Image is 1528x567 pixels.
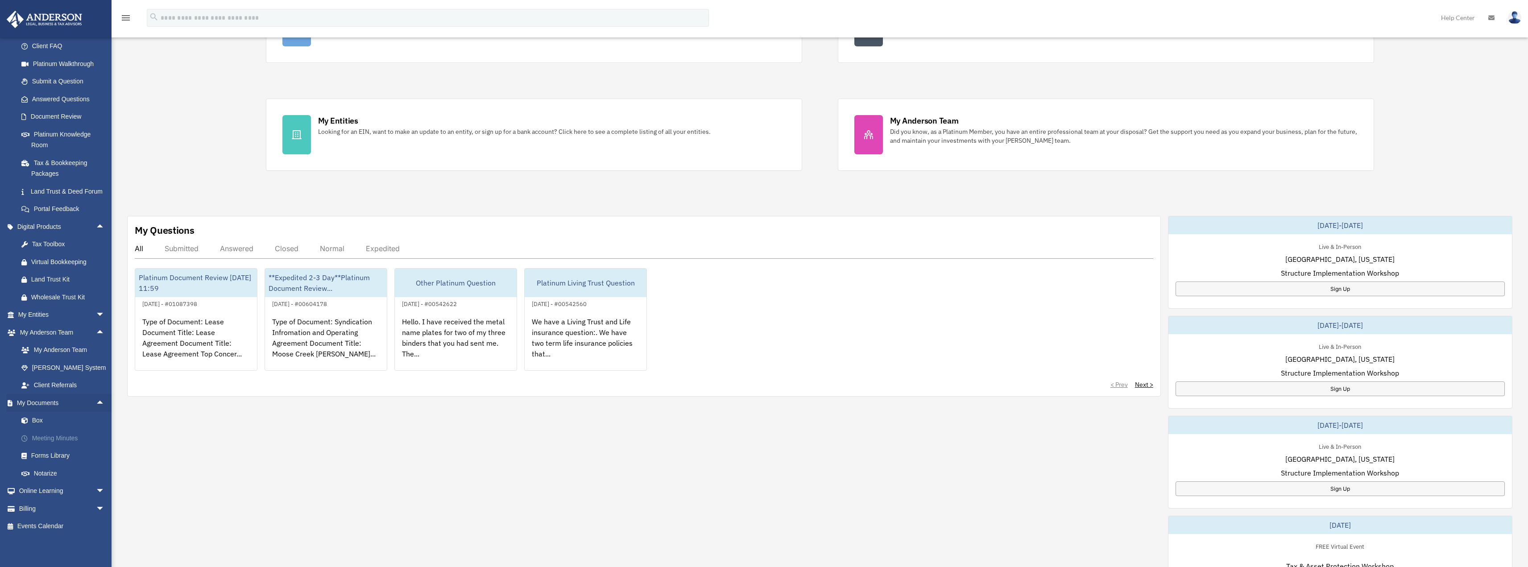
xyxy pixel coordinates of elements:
a: My Entities Looking for an EIN, want to make an update to an entity, or sign up for a bank accoun... [266,99,802,171]
span: arrow_drop_down [96,500,114,518]
div: Answered [220,244,253,253]
div: Virtual Bookkeeping [31,257,107,268]
a: My Documentsarrow_drop_up [6,394,118,412]
div: [DATE]-[DATE] [1168,416,1512,434]
span: Structure Implementation Workshop [1281,268,1399,278]
div: Did you know, as a Platinum Member, you have an entire professional team at your disposal? Get th... [890,127,1358,145]
div: [DATE]-[DATE] [1168,316,1512,334]
div: Live & In-Person [1312,341,1368,351]
i: search [149,12,159,22]
div: Other Platinum Question [395,269,517,297]
a: Client Referrals [12,377,118,394]
a: Box [12,412,118,430]
a: Land Trust Kit [12,271,118,289]
a: Platinum Document Review [DATE] 11:59[DATE] - #01087398Type of Document: Lease Document Title: Le... [135,268,257,371]
a: Platinum Living Trust Question[DATE] - #00542560We have a Living Trust and Life insurance questio... [524,268,647,371]
div: [DATE] - #00604178 [265,298,334,308]
span: arrow_drop_up [96,394,114,412]
div: My Entities [318,115,358,126]
div: Land Trust Kit [31,274,107,285]
div: Type of Document: Syndication Infromation and Operating Agreement Document Title: Moose Creek [PE... [265,309,387,379]
div: Hello. I have received the metal name plates for two of my three binders that you had sent me. Th... [395,309,517,379]
i: menu [120,12,131,23]
div: All [135,244,143,253]
a: [PERSON_NAME] System [12,359,118,377]
a: Billingarrow_drop_down [6,500,118,517]
div: Type of Document: Lease Document Title: Lease Agreement Document Title: Lease Agreement Top Conce... [135,309,257,379]
a: My Entitiesarrow_drop_down [6,306,118,324]
div: My Questions [135,223,195,237]
div: [DATE] - #00542560 [525,298,594,308]
div: Looking for an EIN, want to make an update to an entity, or sign up for a bank account? Click her... [318,127,711,136]
a: Platinum Walkthrough [12,55,118,73]
a: My Anderson Team [12,341,118,359]
a: Submit a Question [12,73,118,91]
div: [DATE] - #00542622 [395,298,464,308]
span: [GEOGRAPHIC_DATA], [US_STATE] [1285,454,1395,464]
div: Tax Toolbox [31,239,107,250]
div: Platinum Document Review [DATE] 11:59 [135,269,257,297]
span: [GEOGRAPHIC_DATA], [US_STATE] [1285,254,1395,265]
a: Other Platinum Question[DATE] - #00542622Hello. I have received the metal name plates for two of ... [394,268,517,371]
span: arrow_drop_down [96,482,114,501]
div: My Anderson Team [890,115,959,126]
a: My Anderson Team Did you know, as a Platinum Member, you have an entire professional team at your... [838,99,1374,171]
div: Normal [320,244,344,253]
a: **Expedited 2-3 Day**Platinum Document Review...[DATE] - #00604178Type of Document: Syndication I... [265,268,387,371]
a: Meeting Minutes [12,429,118,447]
div: Submitted [165,244,199,253]
a: Document Review [12,108,118,126]
span: Structure Implementation Workshop [1281,368,1399,378]
div: Live & In-Person [1312,241,1368,251]
a: Client FAQ [12,37,118,55]
a: Wholesale Trust Kit [12,288,118,306]
div: Wholesale Trust Kit [31,292,107,303]
a: Land Trust & Deed Forum [12,182,118,200]
a: Sign Up [1176,481,1505,496]
a: Portal Feedback [12,200,118,218]
a: Answered Questions [12,90,118,108]
a: Digital Productsarrow_drop_up [6,218,118,236]
span: arrow_drop_up [96,218,114,236]
a: Events Calendar [6,517,118,535]
span: arrow_drop_down [96,306,114,324]
a: My Anderson Teamarrow_drop_up [6,323,118,341]
div: FREE Virtual Event [1309,541,1371,550]
a: Sign Up [1176,381,1505,396]
div: Closed [275,244,298,253]
div: Live & In-Person [1312,441,1368,451]
img: Anderson Advisors Platinum Portal [4,11,85,28]
div: We have a Living Trust and Life insurance question:. We have two term life insurance policies tha... [525,309,646,379]
a: Forms Library [12,447,118,465]
div: [DATE] [1168,516,1512,534]
div: [DATE] - #01087398 [135,298,204,308]
img: User Pic [1508,11,1521,24]
span: arrow_drop_up [96,323,114,342]
a: menu [120,16,131,23]
a: Sign Up [1176,281,1505,296]
div: [DATE]-[DATE] [1168,216,1512,234]
a: Platinum Knowledge Room [12,125,118,154]
a: Online Learningarrow_drop_down [6,482,118,500]
a: Virtual Bookkeeping [12,253,118,271]
a: Tax Toolbox [12,236,118,253]
a: Tax & Bookkeeping Packages [12,154,118,182]
a: Notarize [12,464,118,482]
span: [GEOGRAPHIC_DATA], [US_STATE] [1285,354,1395,364]
div: Platinum Living Trust Question [525,269,646,297]
span: Structure Implementation Workshop [1281,468,1399,478]
div: **Expedited 2-3 Day**Platinum Document Review... [265,269,387,297]
div: Expedited [366,244,400,253]
a: Next > [1135,380,1153,389]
